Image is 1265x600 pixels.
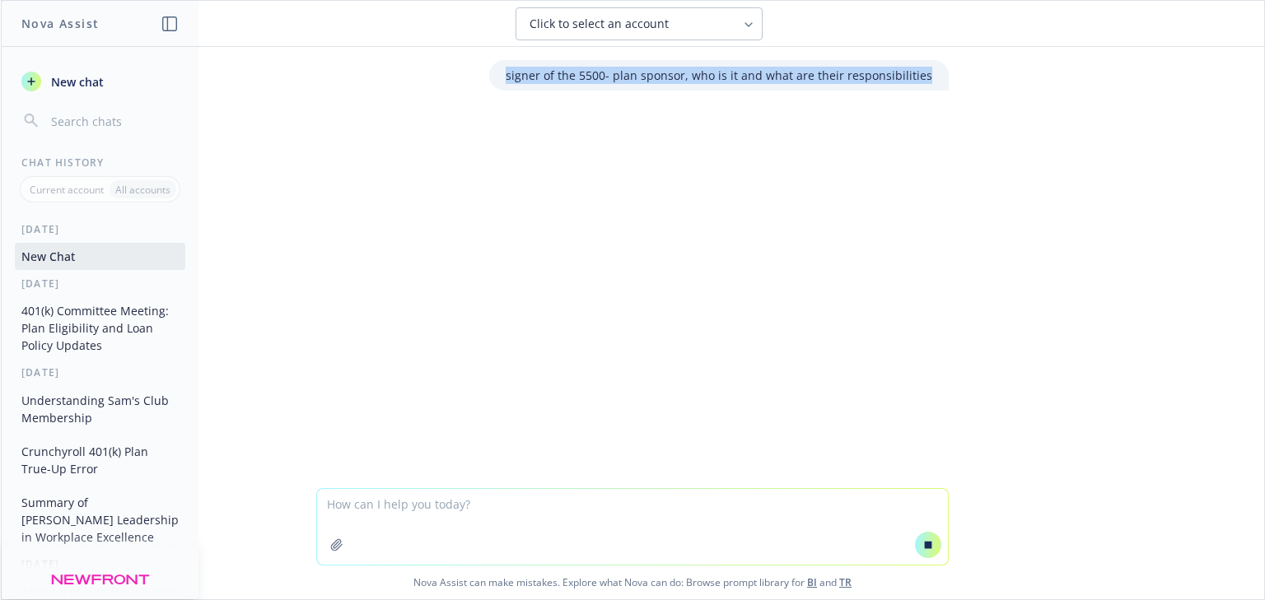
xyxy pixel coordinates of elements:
[2,557,198,571] div: [DATE]
[2,365,198,379] div: [DATE]
[15,438,185,482] button: Crunchyroll 401(k) Plan True-Up Error
[15,387,185,431] button: Understanding Sam's Club Membership
[7,565,1258,599] span: Nova Assist can make mistakes. Explore what Nova can do: Browse prompt library for and
[530,16,669,32] span: Click to select an account
[2,156,198,170] div: Chat History
[807,575,817,589] a: BI
[15,243,185,270] button: New Chat
[48,109,179,133] input: Search chats
[839,575,852,589] a: TR
[15,297,185,359] button: 401(k) Committee Meeting: Plan Eligibility and Loan Policy Updates
[30,183,104,197] p: Current account
[48,73,104,91] span: New chat
[2,222,198,236] div: [DATE]
[15,67,185,96] button: New chat
[115,183,170,197] p: All accounts
[15,489,185,551] button: Summary of [PERSON_NAME] Leadership in Workplace Excellence
[2,277,198,291] div: [DATE]
[21,15,99,32] h1: Nova Assist
[506,67,932,84] p: signer of the 5500- plan sponsor, who is it and what are their responsibilities
[516,7,763,40] button: Click to select an account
